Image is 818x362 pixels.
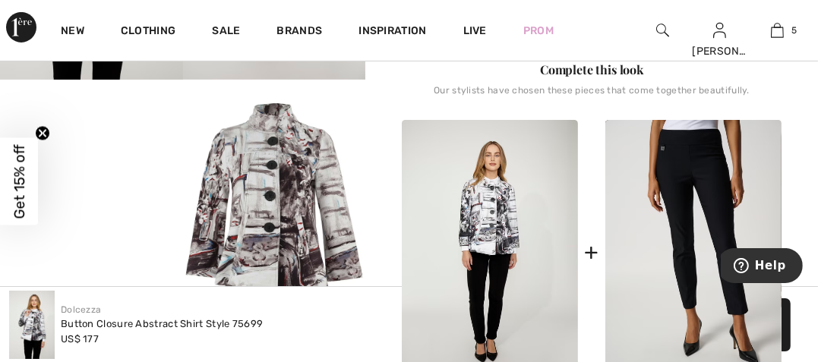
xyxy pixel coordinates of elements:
[9,291,55,359] img: Button Closure Abstract Shirt Style 75699
[791,24,797,37] span: 5
[11,144,28,219] span: Get 15% off
[61,24,84,40] a: New
[584,235,598,269] div: +
[61,304,101,315] a: Dolcezza
[721,248,803,286] iframe: Opens a widget where you can find more information
[463,23,487,39] a: Live
[713,21,726,39] img: My Info
[277,24,323,40] a: Brands
[402,61,782,79] div: Complete this look
[183,80,366,323] img: Button Closure Abstract Shirt Style 75699. 5
[61,316,263,332] div: Button Closure Abstract Shirt Style 75699
[358,24,426,40] span: Inspiration
[750,21,805,39] a: 5
[35,125,50,140] button: Close teaser
[402,85,782,108] div: Our stylists have chosen these pieces that come together beautifully.
[523,23,554,39] a: Prom
[771,21,784,39] img: My Bag
[121,24,175,40] a: Clothing
[212,24,240,40] a: Sale
[61,333,99,345] span: US$ 177
[6,12,36,42] img: 1ère Avenue
[692,43,747,59] div: [PERSON_NAME]
[713,23,726,37] a: Sign In
[656,21,669,39] img: search the website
